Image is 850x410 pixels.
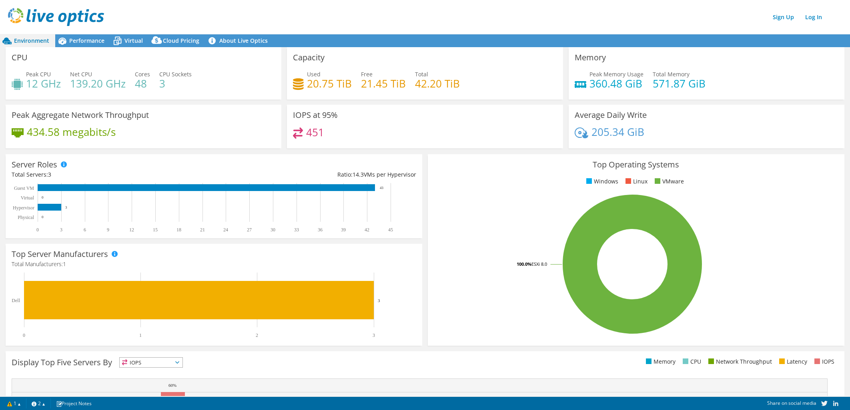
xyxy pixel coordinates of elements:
[353,171,364,178] span: 14.3
[388,227,393,233] text: 45
[48,171,51,178] span: 3
[107,227,109,233] text: 9
[365,227,369,233] text: 42
[575,111,647,119] h3: Average Daily Write
[26,398,51,408] a: 2
[163,37,199,44] span: Cloud Pricing
[653,79,706,88] h4: 571.87 GiB
[706,357,772,366] li: Network Throughput
[623,177,648,186] li: Linux
[21,195,34,201] text: Virtual
[531,261,547,267] tspan: ESXi 8.0
[12,111,149,119] h3: Peak Aggregate Network Throughput
[307,79,352,88] h4: 20.75 TiB
[341,227,346,233] text: 39
[306,128,324,137] h4: 451
[644,357,676,366] li: Memory
[361,79,406,88] h4: 21.45 TiB
[223,227,228,233] text: 24
[434,160,838,169] h3: Top Operating Systems
[769,11,798,23] a: Sign Up
[42,195,44,199] text: 0
[777,357,807,366] li: Latency
[70,70,92,78] span: Net CPU
[63,260,66,268] span: 1
[26,70,51,78] span: Peak CPU
[361,70,373,78] span: Free
[681,357,701,366] li: CPU
[27,127,116,136] h4: 434.58 megabits/s
[70,79,126,88] h4: 139.20 GHz
[293,53,325,62] h3: Capacity
[14,37,49,44] span: Environment
[36,227,39,233] text: 0
[124,37,143,44] span: Virtual
[14,185,34,191] text: Guest VM
[42,215,44,219] text: 0
[307,70,321,78] span: Used
[120,358,182,367] span: IOPS
[801,11,826,23] a: Log In
[589,79,644,88] h4: 360.48 GiB
[318,227,323,233] text: 36
[26,79,61,88] h4: 12 GHz
[69,37,104,44] span: Performance
[135,70,150,78] span: Cores
[12,298,20,303] text: Dell
[65,205,67,209] text: 3
[373,332,375,338] text: 3
[767,400,816,406] span: Share on social media
[200,227,205,233] text: 21
[176,227,181,233] text: 18
[415,70,428,78] span: Total
[18,215,34,220] text: Physical
[12,170,214,179] div: Total Servers:
[168,383,176,388] text: 60%
[13,205,34,211] text: Hypervisor
[214,170,416,179] div: Ratio: VMs per Hypervisor
[2,398,26,408] a: 1
[812,357,834,366] li: IOPS
[159,70,192,78] span: CPU Sockets
[293,111,338,119] h3: IOPS at 95%
[129,227,134,233] text: 12
[271,227,275,233] text: 30
[653,177,684,186] li: VMware
[60,227,62,233] text: 3
[153,227,158,233] text: 15
[589,70,644,78] span: Peak Memory Usage
[584,177,618,186] li: Windows
[256,332,258,338] text: 2
[205,34,274,47] a: About Live Optics
[12,250,108,259] h3: Top Server Manufacturers
[575,53,606,62] h3: Memory
[653,70,690,78] span: Total Memory
[294,227,299,233] text: 33
[247,227,252,233] text: 27
[12,53,28,62] h3: CPU
[378,298,380,303] text: 3
[23,332,25,338] text: 0
[380,186,384,190] text: 43
[135,79,150,88] h4: 48
[415,79,460,88] h4: 42.20 TiB
[12,160,57,169] h3: Server Roles
[50,398,97,408] a: Project Notes
[12,260,416,269] h4: Total Manufacturers:
[159,79,192,88] h4: 3
[139,332,142,338] text: 1
[517,261,531,267] tspan: 100.0%
[8,8,104,26] img: live_optics_svg.svg
[591,127,644,136] h4: 205.34 GiB
[84,227,86,233] text: 6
